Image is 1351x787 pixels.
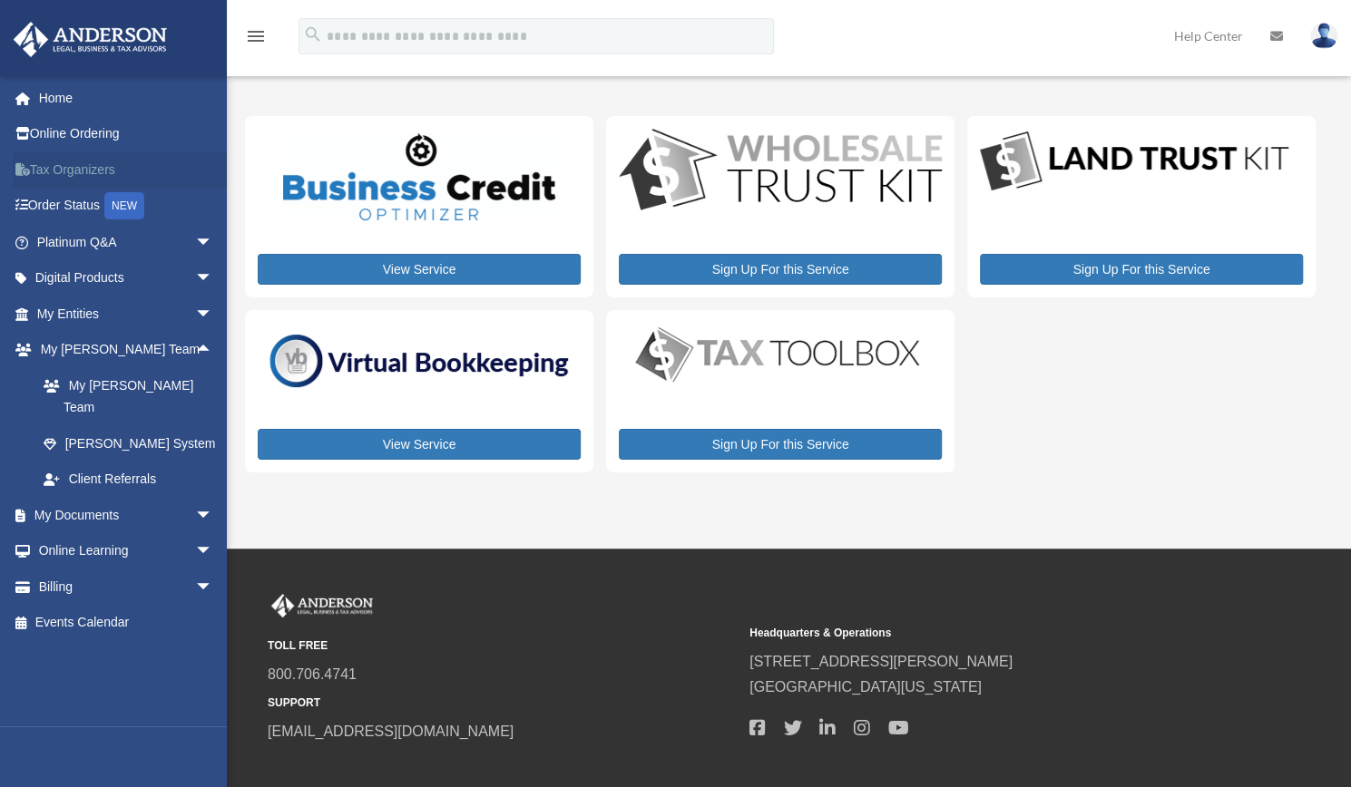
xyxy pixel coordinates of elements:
img: LandTrust_lgo-1.jpg [980,129,1288,195]
a: [EMAIL_ADDRESS][DOMAIN_NAME] [268,724,514,739]
a: Events Calendar [13,605,240,641]
span: arrow_drop_down [195,497,231,534]
i: search [303,24,323,44]
span: arrow_drop_down [195,296,231,333]
a: 800.706.4741 [268,666,357,682]
a: View Service [258,429,581,460]
a: Tax Organizers [13,151,240,188]
a: Client Referrals [25,462,240,498]
img: Anderson Advisors Platinum Portal [8,22,172,57]
a: Online Learningarrow_drop_down [13,533,240,569]
a: Sign Up For this Service [619,429,942,460]
img: taxtoolbox_new-1.webp [619,323,936,386]
a: [PERSON_NAME] System [25,425,240,462]
small: TOLL FREE [268,636,737,656]
a: Sign Up For this Service [619,254,942,285]
i: menu [245,25,267,47]
a: Digital Productsarrow_drop_down [13,260,231,296]
a: My [PERSON_NAME] Team [25,367,240,425]
a: menu [245,32,267,47]
a: Sign Up For this Service [980,254,1303,285]
span: arrow_drop_down [195,260,231,297]
a: Online Ordering [13,116,240,152]
a: My [PERSON_NAME] Teamarrow_drop_up [13,332,240,368]
a: [STREET_ADDRESS][PERSON_NAME] [749,654,1013,669]
a: Order StatusNEW [13,188,240,225]
div: NEW [104,192,144,219]
span: arrow_drop_down [195,533,231,570]
a: Billingarrow_drop_down [13,568,240,605]
span: arrow_drop_up [195,332,231,369]
span: arrow_drop_down [195,224,231,261]
img: User Pic [1310,23,1337,49]
img: WS-Trust-Kit-lgo-1.jpg [619,129,942,214]
small: Headquarters & Operations [749,624,1219,643]
a: My Documentsarrow_drop_down [13,497,240,533]
a: [GEOGRAPHIC_DATA][US_STATE] [749,679,982,695]
small: SUPPORT [268,694,737,713]
a: My Entitiesarrow_drop_down [13,296,240,332]
a: Home [13,80,240,116]
span: arrow_drop_down [195,568,231,606]
img: Anderson Advisors Platinum Portal [268,594,377,617]
a: Platinum Q&Aarrow_drop_down [13,224,240,260]
a: View Service [258,254,581,285]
